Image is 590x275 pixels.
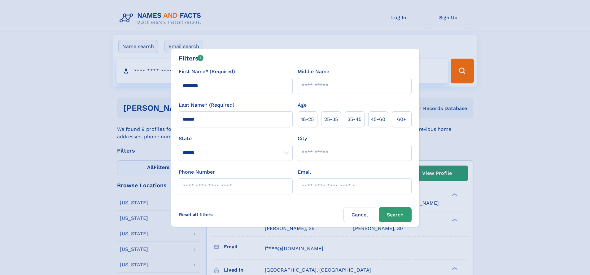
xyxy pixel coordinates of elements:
[347,116,361,123] span: 35‑45
[301,116,314,123] span: 18‑25
[298,68,329,75] label: Middle Name
[179,168,215,176] label: Phone Number
[179,135,293,142] label: State
[298,101,307,109] label: Age
[179,101,234,109] label: Last Name* (Required)
[379,207,412,222] button: Search
[179,68,235,75] label: First Name* (Required)
[179,54,204,63] div: Filters
[343,207,376,222] label: Cancel
[324,116,338,123] span: 25‑35
[298,168,311,176] label: Email
[397,116,406,123] span: 60+
[298,135,307,142] label: City
[175,207,217,222] label: Reset all filters
[371,116,385,123] span: 45‑60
